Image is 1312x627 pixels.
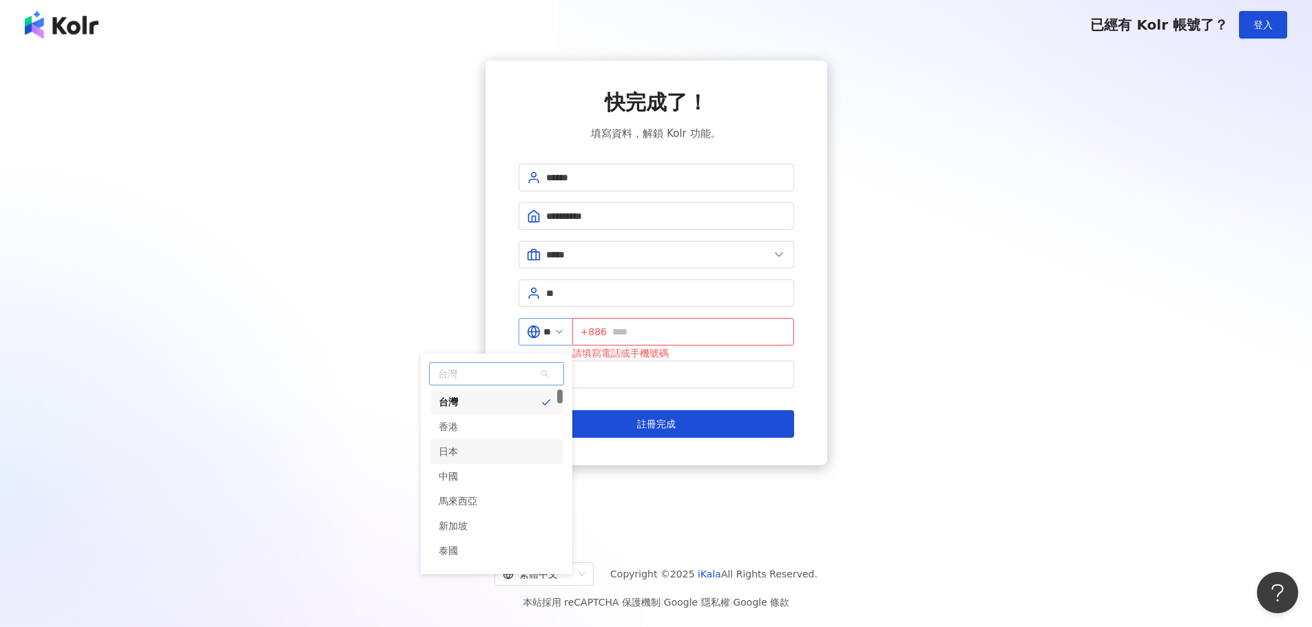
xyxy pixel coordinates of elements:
div: 新加坡 [439,513,468,538]
div: 香港 [439,414,458,439]
div: 泰國 [439,538,458,563]
span: 本站採用 reCAPTCHA 保護機制 [523,594,789,610]
a: iKala [698,568,721,580]
span: 登入 [1253,19,1273,30]
span: 已經有 Kolr 帳號了？ [1090,17,1228,33]
a: Google 條款 [733,597,789,608]
span: +886 [581,324,607,339]
div: 日本 [430,439,563,464]
span: Copyright © 2025 All Rights Reserved. [610,566,818,582]
span: 快完成了！ [605,88,708,117]
div: 中國 [430,464,563,489]
div: 新加坡 [430,513,563,538]
button: 登入 [1239,11,1287,39]
div: 馬來西亞 [430,489,563,513]
div: 馬來西亞 [439,489,477,513]
div: 泰國 [430,538,563,563]
div: 台灣 [439,390,458,414]
div: 繁體中文 [503,563,573,585]
span: 註冊完成 [637,418,676,429]
button: 註冊完成 [519,410,794,438]
div: 中國 [439,464,458,489]
span: 填寫資料，解鎖 Kolr 功能。 [591,125,720,142]
div: 香港 [430,414,563,439]
iframe: Help Scout Beacon - Open [1257,572,1298,613]
span: | [730,597,733,608]
span: 台灣 [430,363,563,385]
div: 請填寫電話或手機號碼 [572,346,794,361]
a: Google 隱私權 [664,597,730,608]
img: logo [25,11,98,39]
div: 日本 [439,439,458,464]
div: 台灣 [430,390,563,414]
span: | [660,597,664,608]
